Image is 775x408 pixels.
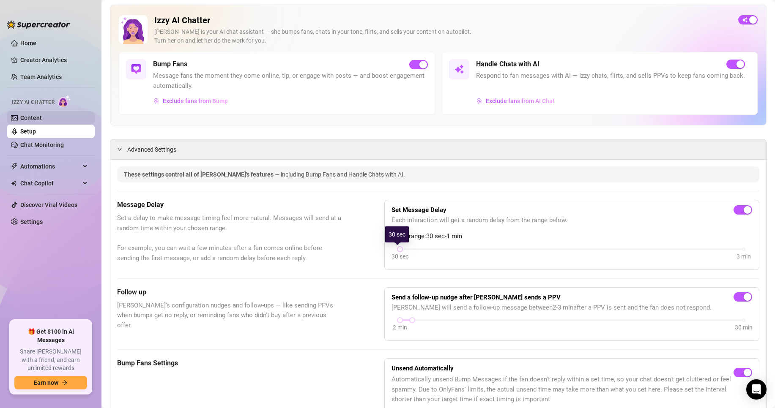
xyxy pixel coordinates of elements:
[131,64,141,74] img: svg%3e
[476,71,745,81] span: Respond to fan messages with AI — Izzy chats, flirts, and sells PPVs to keep fans coming back.
[392,375,734,405] span: Automatically unsend Bump Messages if the fan doesn't reply within a set time, so your chat doesn...
[127,145,176,154] span: Advanced Settings
[735,323,753,332] div: 30 min
[34,379,58,386] span: Earn now
[153,98,159,104] img: svg%3e
[11,163,18,170] span: thunderbolt
[119,15,148,44] img: Izzy AI Chatter
[14,348,87,373] span: Share [PERSON_NAME] with a friend, and earn unlimited rewards
[20,177,80,190] span: Chat Copilot
[14,328,87,344] span: 🎁 Get $100 in AI Messages
[392,215,752,226] span: Each interaction will get a random delay from the range below.
[476,59,539,69] h5: Handle Chats with AI
[11,180,16,186] img: Chat Copilot
[117,144,127,154] div: expanded
[746,379,767,400] div: Open Intercom Messenger
[20,114,42,121] a: Content
[392,294,561,301] strong: Send a follow-up nudge after [PERSON_NAME] sends a PPV
[20,201,77,208] a: Discover Viral Videos
[476,94,555,108] button: Exclude fans from AI Chat
[117,213,342,263] span: Set a delay to make message timing feel more natural. Messages will send at a random time within ...
[486,98,555,104] span: Exclude fans from AI Chat
[392,304,712,311] span: [PERSON_NAME] will send a follow-up message between 2 - 3 min after a PPV is sent and the fan doe...
[392,252,408,261] div: 30 sec
[20,160,80,173] span: Automations
[154,27,731,45] div: [PERSON_NAME] is your AI chat assistant — she bumps fans, chats in your tone, flirts, and sells y...
[392,364,454,372] strong: Unsend Automatically
[153,94,228,108] button: Exclude fans from Bump
[7,20,70,29] img: logo-BBDzfeDw.svg
[737,252,751,261] div: 3 min
[392,206,446,214] strong: Set Message Delay
[154,15,731,26] h2: Izzy AI Chatter
[117,358,342,368] h5: Bump Fans Settings
[12,98,55,106] span: Izzy AI Chatter
[14,376,87,389] button: Earn nowarrow-right
[20,141,64,148] a: Chat Monitoring
[153,71,428,91] span: Message fans the moment they come online, tip, or engage with posts — and boost engagement automa...
[117,200,342,210] h5: Message Delay
[117,301,342,331] span: [PERSON_NAME]'s configuration nudges and follow-ups — like sending PPVs when bumps get no reply, ...
[117,287,342,297] h5: Follow up
[124,171,275,178] span: These settings control all of [PERSON_NAME]'s features
[153,59,187,69] h5: Bump Fans
[20,40,36,46] a: Home
[20,53,88,67] a: Creator Analytics
[62,380,68,386] span: arrow-right
[163,98,228,104] span: Exclude fans from Bump
[20,73,62,80] a: Team Analytics
[454,64,464,74] img: svg%3e
[20,218,43,225] a: Settings
[117,147,122,152] span: expanded
[275,171,405,178] span: — including Bump Fans and Handle Chats with AI.
[477,98,482,104] img: svg%3e
[392,232,462,240] span: Delay range: 30 sec - 1 min
[393,323,407,332] div: 2 min
[58,95,71,107] img: AI Chatter
[20,128,36,135] a: Setup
